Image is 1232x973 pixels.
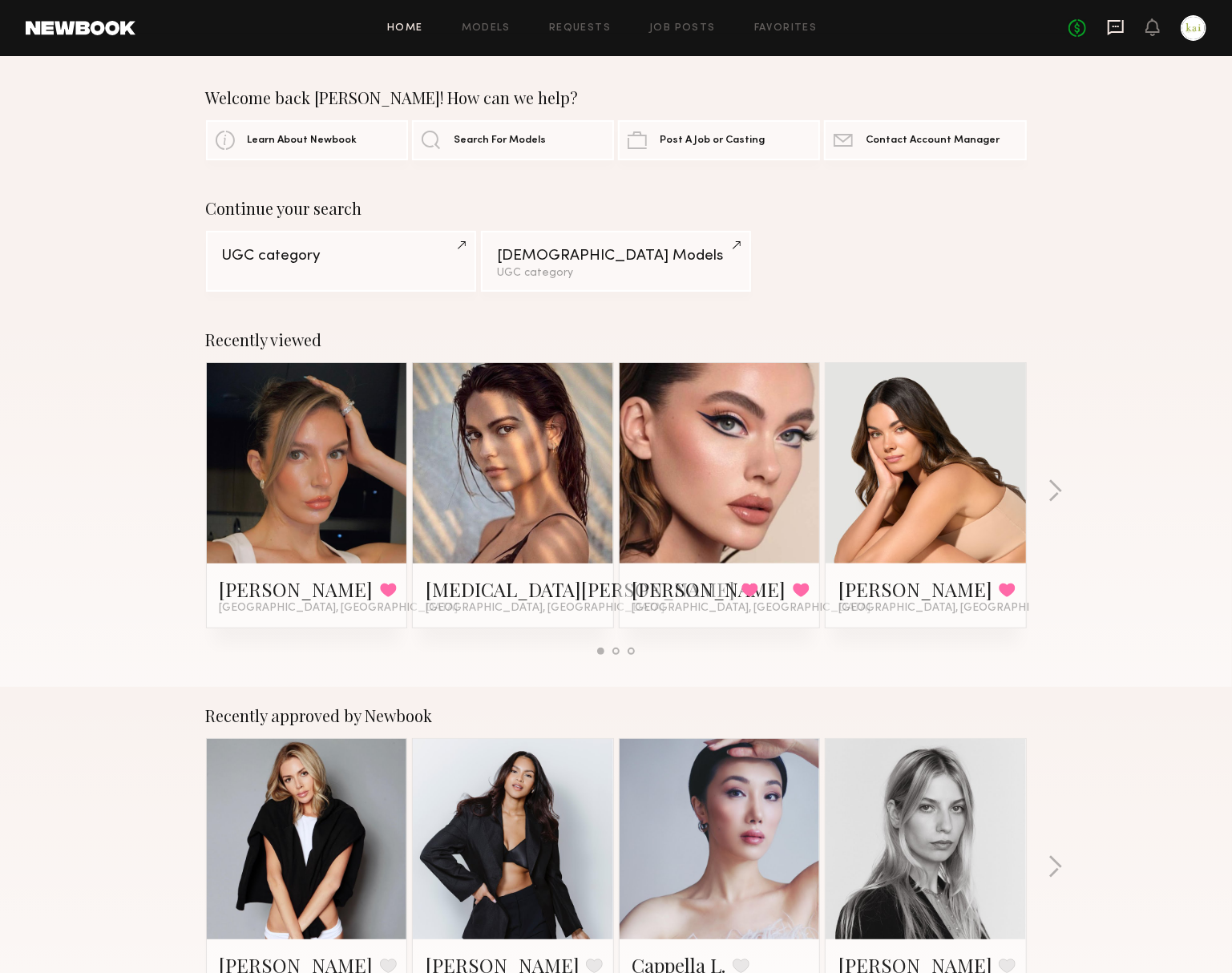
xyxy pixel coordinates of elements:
[632,602,871,615] span: [GEOGRAPHIC_DATA], [GEOGRAPHIC_DATA]
[206,199,1027,218] div: Continue your search
[206,231,476,292] a: UGC category
[481,231,751,292] a: [DEMOGRAPHIC_DATA] ModelsUGC category
[462,23,511,34] a: Models
[387,23,423,34] a: Home
[426,576,735,602] a: [MEDICAL_DATA][PERSON_NAME]
[206,88,1027,107] div: Welcome back [PERSON_NAME]! How can we help?
[497,268,735,279] div: UGC category
[248,135,357,146] span: Learn About Newbook
[220,602,458,615] span: [GEOGRAPHIC_DATA], [GEOGRAPHIC_DATA]
[838,602,1077,615] span: [GEOGRAPHIC_DATA], [GEOGRAPHIC_DATA]
[206,120,408,160] a: Learn About Newbook
[222,248,460,264] div: UGC category
[754,23,818,34] a: Favorites
[426,602,664,615] span: [GEOGRAPHIC_DATA], [GEOGRAPHIC_DATA]
[632,576,786,602] a: [PERSON_NAME]
[454,135,546,146] span: Search For Models
[618,120,820,160] a: Post A Job or Casting
[660,135,765,146] span: Post A Job or Casting
[838,576,992,602] a: [PERSON_NAME]
[649,23,716,34] a: Job Posts
[824,120,1026,160] a: Contact Account Manager
[497,248,735,264] div: [DEMOGRAPHIC_DATA] Models
[866,135,1000,146] span: Contact Account Manager
[206,330,1027,349] div: Recently viewed
[206,706,1027,725] div: Recently approved by Newbook
[549,23,611,34] a: Requests
[220,576,374,602] a: [PERSON_NAME]
[412,120,614,160] a: Search For Models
